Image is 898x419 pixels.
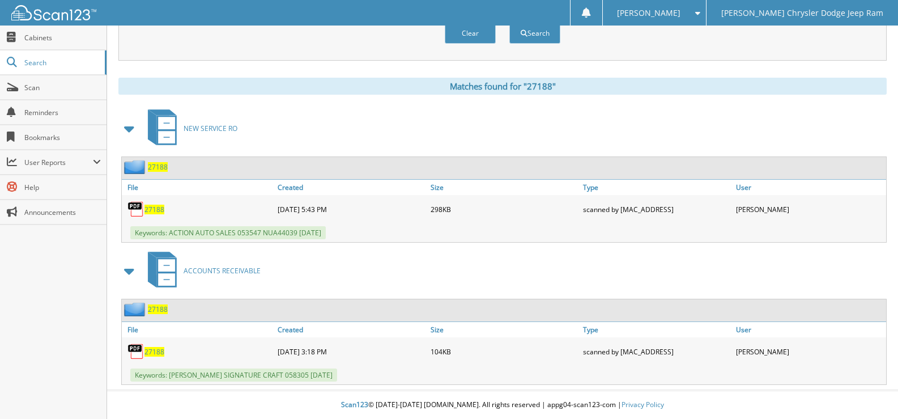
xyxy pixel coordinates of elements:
img: folder2.png [124,160,148,174]
a: 27188 [144,347,164,357]
div: scanned by [MAC_ADDRESS] [580,340,733,363]
span: Help [24,183,101,192]
a: Created [275,322,428,337]
div: [PERSON_NAME] [733,198,886,221]
div: [PERSON_NAME] [733,340,886,363]
a: Size [428,322,581,337]
a: Size [428,180,581,195]
span: [PERSON_NAME] [617,10,680,16]
div: [DATE] 3:18 PM [275,340,428,363]
div: 104KB [428,340,581,363]
button: Search [509,23,560,44]
a: Created [275,180,428,195]
span: Keywords: ACTION AUTO SALES 053547 NUA44039 [DATE] [130,226,326,239]
a: Type [580,322,733,337]
a: Type [580,180,733,195]
span: Cabinets [24,33,101,43]
button: Clear [445,23,496,44]
span: Reminders [24,108,101,117]
a: 27188 [144,205,164,214]
span: Bookmarks [24,133,101,142]
div: Matches found for "27188" [118,78,887,95]
span: Search [24,58,99,67]
img: PDF.png [127,201,144,218]
a: Privacy Policy [622,400,664,409]
img: PDF.png [127,343,144,360]
span: User Reports [24,158,93,167]
span: Scan123 [341,400,368,409]
a: File [122,322,275,337]
a: User [733,322,886,337]
a: File [122,180,275,195]
span: NEW SERVICE RO [184,124,237,133]
div: 298KB [428,198,581,221]
img: scan123-logo-white.svg [11,5,96,20]
a: 27188 [148,162,168,172]
a: User [733,180,886,195]
span: ACCOUNTS RECEIVABLE [184,266,261,276]
iframe: Chat Widget [841,365,898,419]
span: Announcements [24,208,101,217]
div: © [DATE]-[DATE] [DOMAIN_NAME]. All rights reserved | appg04-scan123-com | [107,391,898,419]
a: ACCOUNTS RECEIVABLE [141,248,261,293]
div: [DATE] 5:43 PM [275,198,428,221]
span: [PERSON_NAME] Chrysler Dodge Jeep Ram [721,10,883,16]
a: NEW SERVICE RO [141,106,237,151]
img: folder2.png [124,302,148,316]
a: 27188 [148,304,168,314]
span: Scan [24,83,101,92]
span: Keywords: [PERSON_NAME] SIGNATURE CRAFT 058305 [DATE] [130,369,337,382]
div: scanned by [MAC_ADDRESS] [580,198,733,221]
